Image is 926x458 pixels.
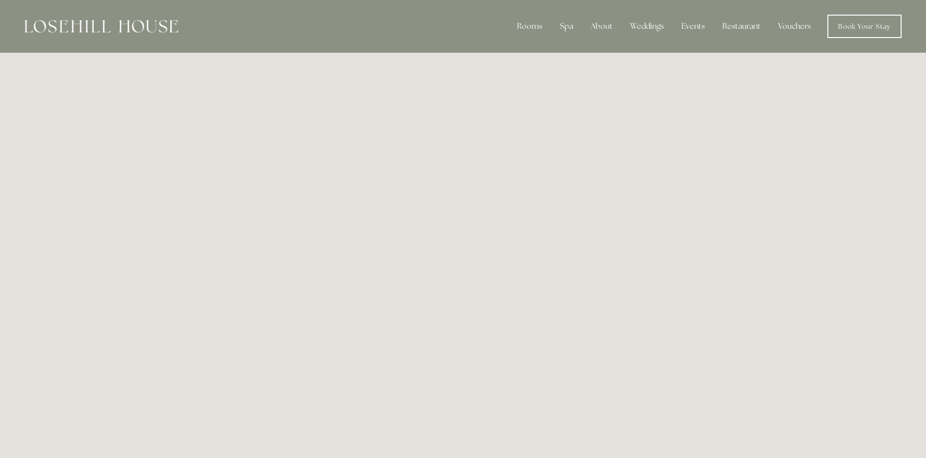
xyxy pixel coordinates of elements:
[674,17,713,36] div: Events
[715,17,768,36] div: Restaurant
[583,17,620,36] div: About
[622,17,672,36] div: Weddings
[770,17,819,36] a: Vouchers
[827,15,902,38] a: Book Your Stay
[552,17,581,36] div: Spa
[509,17,550,36] div: Rooms
[24,20,178,33] img: Losehill House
